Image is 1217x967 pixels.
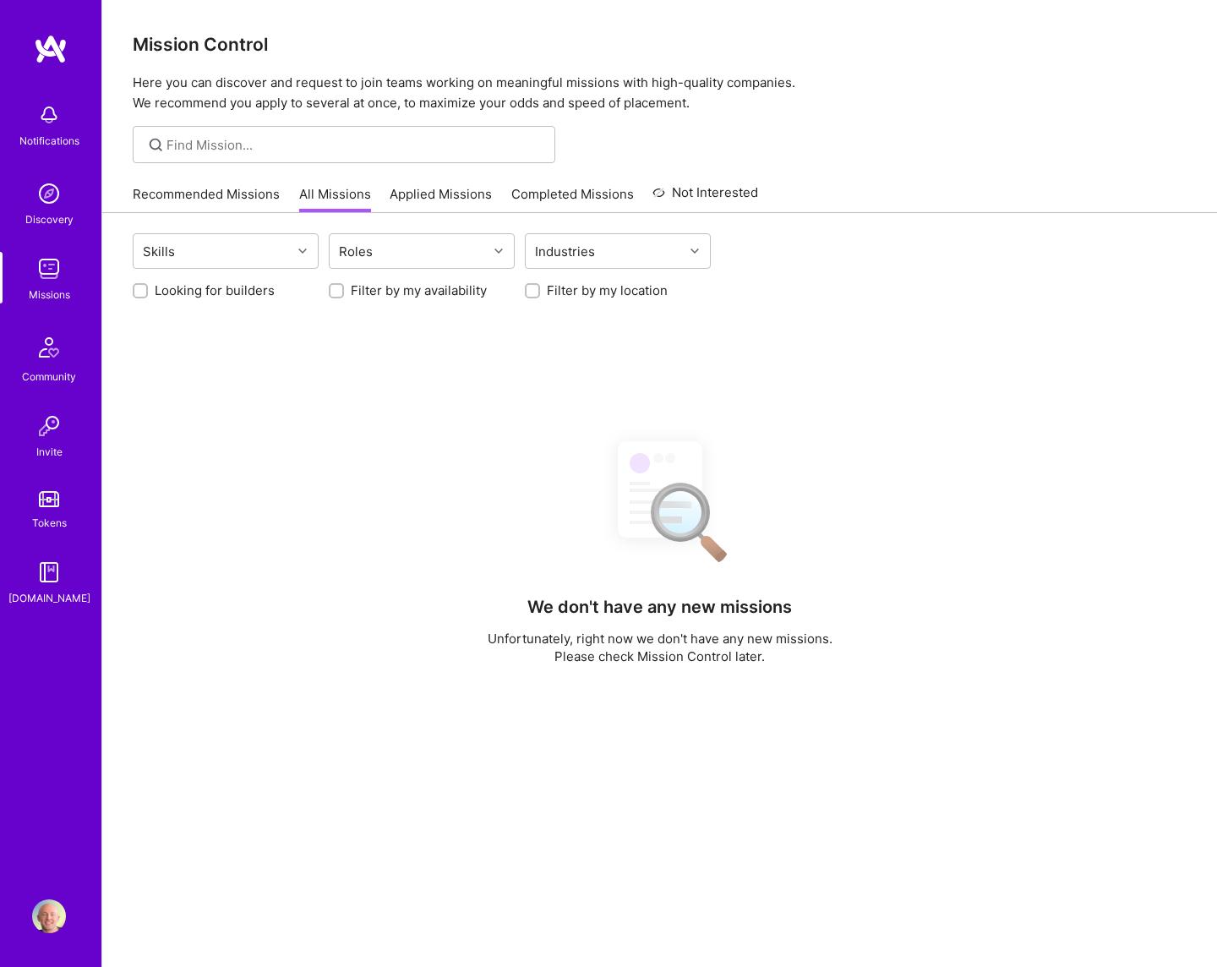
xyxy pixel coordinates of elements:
i: icon Chevron [494,247,503,255]
input: Find Mission... [166,136,543,154]
img: logo [34,34,68,64]
a: All Missions [299,185,371,213]
img: teamwork [32,252,66,286]
a: User Avatar [28,899,70,933]
div: Skills [139,239,179,264]
img: tokens [39,491,59,507]
div: Missions [29,286,70,303]
label: Looking for builders [155,281,275,299]
img: Invite [32,409,66,443]
img: No Results [588,426,732,574]
i: icon Chevron [690,247,699,255]
img: User Avatar [32,899,66,933]
h4: We don't have any new missions [527,597,792,617]
a: Not Interested [652,183,758,213]
a: Applied Missions [390,185,492,213]
p: Here you can discover and request to join teams working on meaningful missions with high-quality ... [133,73,1187,113]
a: Recommended Missions [133,185,280,213]
div: Tokens [32,514,67,532]
div: Roles [335,239,377,264]
label: Filter by my availability [351,281,487,299]
img: discovery [32,177,66,210]
div: Notifications [19,132,79,150]
div: Community [22,368,76,385]
a: Completed Missions [511,185,634,213]
p: Please check Mission Control later. [488,647,832,665]
div: Invite [36,443,63,461]
p: Unfortunately, right now we don't have any new missions. [488,630,832,647]
div: Discovery [25,210,74,228]
div: Industries [531,239,599,264]
img: bell [32,98,66,132]
label: Filter by my location [547,281,668,299]
i: icon Chevron [298,247,307,255]
div: [DOMAIN_NAME] [8,589,90,607]
h3: Mission Control [133,34,1187,55]
i: icon SearchGrey [146,135,166,155]
img: Community [29,327,69,368]
img: guide book [32,555,66,589]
